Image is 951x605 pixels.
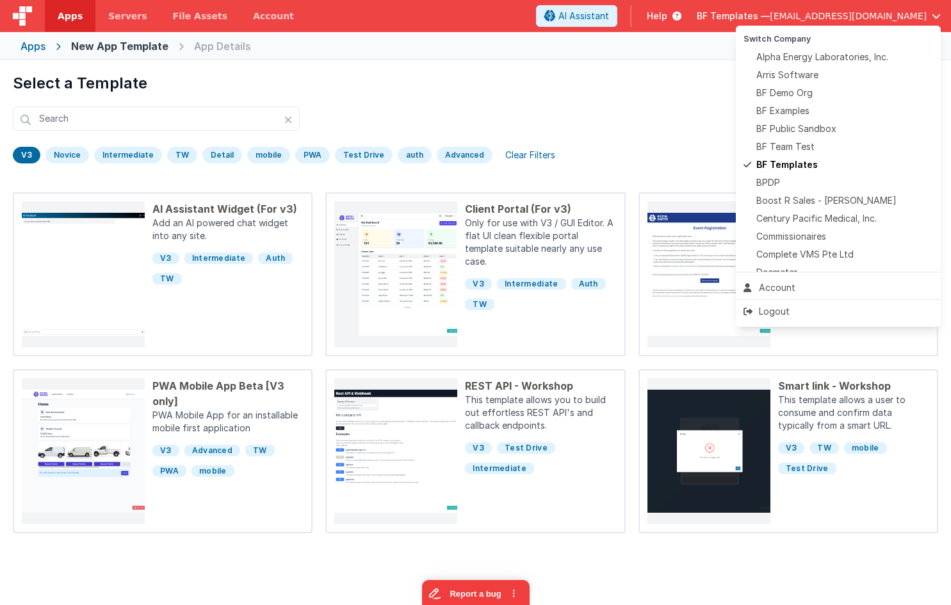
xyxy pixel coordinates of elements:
span: BF Examples [756,104,809,117]
span: BPDP [756,176,780,189]
span: BF Team Test [756,140,815,153]
div: Account [744,281,933,294]
span: Arris Software [756,69,818,81]
span: BF Demo Org [756,87,813,99]
h5: Switch Company [744,35,933,43]
div: Logout [744,305,933,318]
span: Complete VMS Pte Ltd [756,248,854,261]
span: BF Templates [756,158,818,171]
span: BF Public Sandbox [756,122,836,135]
span: Daemeter [756,266,797,279]
span: Century Pacific Medical, Inc. [756,212,877,225]
span: Commissionaires [756,230,826,243]
span: Alpha Energy Laboratories, Inc. [756,51,888,63]
span: Boost R Sales - [PERSON_NAME] [756,194,897,207]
